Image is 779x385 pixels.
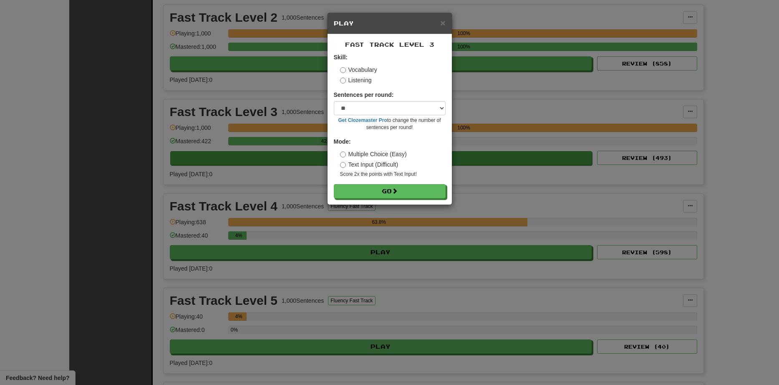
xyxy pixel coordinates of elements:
[440,18,445,28] span: ×
[338,117,387,123] a: Get Clozemaster Pro
[334,138,351,145] strong: Mode:
[340,150,407,158] label: Multiple Choice (Easy)
[334,19,446,28] h5: Play
[440,18,445,27] button: Close
[340,66,377,74] label: Vocabulary
[340,152,346,157] input: Multiple Choice (Easy)
[334,117,446,131] small: to change the number of sentences per round!
[334,54,348,61] strong: Skill:
[340,67,346,73] input: Vocabulary
[340,160,398,169] label: Text Input (Difficult)
[334,184,446,198] button: Go
[334,91,394,99] label: Sentences per round:
[340,76,372,84] label: Listening
[345,41,434,48] span: Fast Track Level 3
[340,78,346,84] input: Listening
[340,171,446,178] small: Score 2x the points with Text Input !
[340,162,346,168] input: Text Input (Difficult)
